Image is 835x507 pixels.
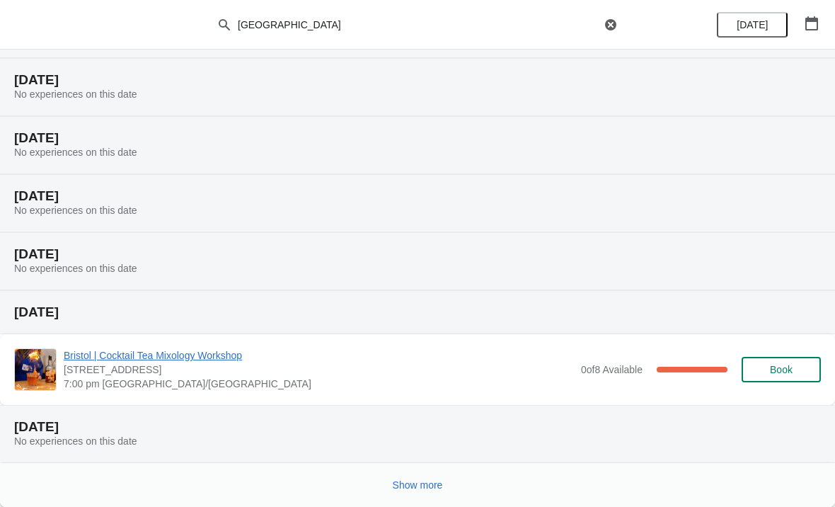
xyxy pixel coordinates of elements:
[14,147,137,158] span: No experiences on this date
[604,18,618,32] button: Clear
[15,349,56,390] img: Bristol | Cocktail Tea Mixology Workshop | 73 Park Street, Bristol BS1 5PB, UK | 7:00 pm Europe/L...
[737,19,768,30] span: [DATE]
[64,377,574,391] span: 7:00 pm [GEOGRAPHIC_DATA]/[GEOGRAPHIC_DATA]
[14,263,137,274] span: No experiences on this date
[14,189,821,203] h2: [DATE]
[14,131,821,145] h2: [DATE]
[717,12,788,38] button: [DATE]
[14,89,137,100] span: No experiences on this date
[14,305,821,319] h2: [DATE]
[14,205,137,216] span: No experiences on this date
[742,357,821,382] button: Book
[237,12,601,38] input: Search
[64,363,574,377] span: [STREET_ADDRESS]
[14,435,137,447] span: No experiences on this date
[14,247,821,261] h2: [DATE]
[770,364,793,375] span: Book
[14,420,821,434] h2: [DATE]
[14,73,821,87] h2: [DATE]
[581,364,643,375] span: 0 of 8 Available
[387,472,449,498] button: Show more
[64,348,574,363] span: Bristol | Cocktail Tea Mixology Workshop
[393,479,443,491] span: Show more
